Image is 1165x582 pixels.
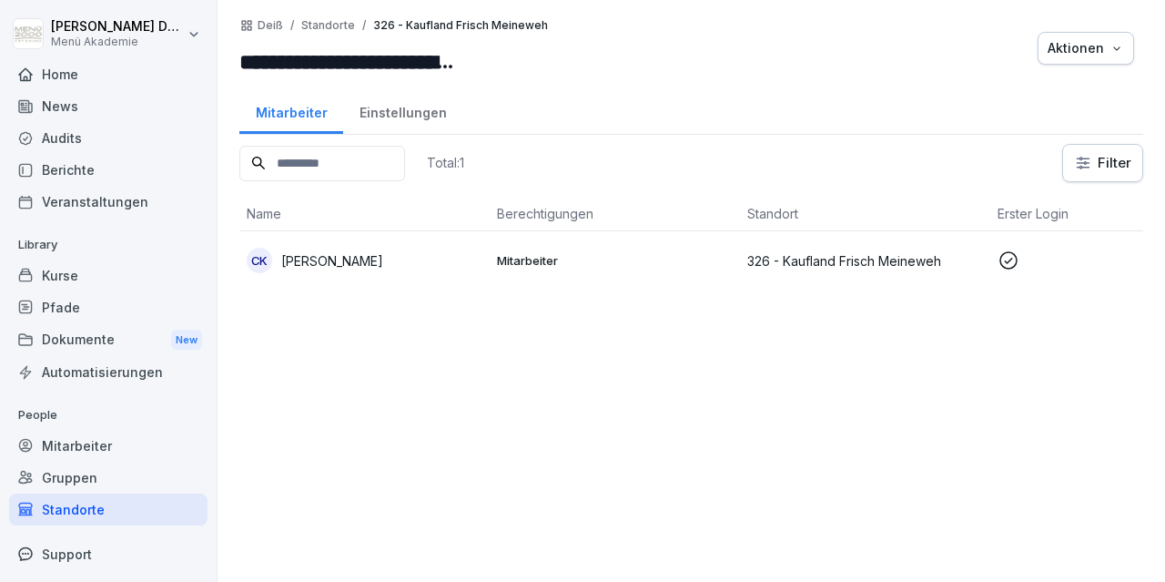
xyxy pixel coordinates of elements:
[9,494,208,526] a: Standorte
[9,154,208,186] a: Berichte
[171,330,202,351] div: New
[9,401,208,430] p: People
[427,154,464,171] p: Total: 1
[247,248,272,273] div: CK
[301,19,355,32] p: Standorte
[9,230,208,260] p: Library
[51,19,184,35] p: [PERSON_NAME] Deiß
[1048,38,1124,58] div: Aktionen
[740,197,990,231] th: Standort
[343,87,462,134] a: Einstellungen
[747,251,983,271] p: 326 - Kaufland Frisch Meineweh
[9,462,208,494] a: Gruppen
[9,323,208,357] div: Dokumente
[497,252,733,269] p: Mitarbeiter
[51,36,184,48] p: Menü Akademie
[239,197,490,231] th: Name
[281,251,383,271] p: [PERSON_NAME]
[9,538,208,570] div: Support
[490,197,740,231] th: Berechtigungen
[1063,145,1142,181] button: Filter
[9,90,208,122] a: News
[1038,32,1134,65] button: Aktionen
[258,19,283,32] a: Deiß
[290,19,294,32] p: /
[373,19,548,32] p: 326 - Kaufland Frisch Meineweh
[9,430,208,462] a: Mitarbeiter
[9,186,208,218] a: Veranstaltungen
[9,323,208,357] a: DokumenteNew
[362,19,366,32] p: /
[9,356,208,388] a: Automatisierungen
[1074,154,1131,172] div: Filter
[9,291,208,323] a: Pfade
[239,87,343,134] a: Mitarbeiter
[9,122,208,154] a: Audits
[9,260,208,291] a: Kurse
[9,58,208,90] a: Home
